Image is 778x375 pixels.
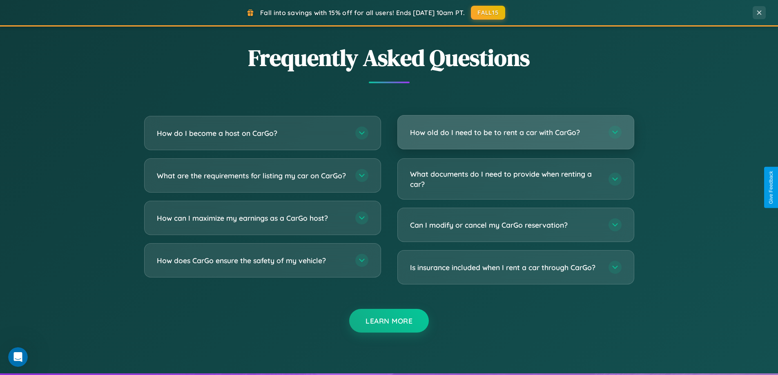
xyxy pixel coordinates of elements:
[410,169,600,189] h3: What documents do I need to provide when renting a car?
[410,127,600,138] h3: How old do I need to be to rent a car with CarGo?
[157,255,347,266] h3: How does CarGo ensure the safety of my vehicle?
[349,309,429,333] button: Learn More
[471,6,505,20] button: FALL15
[157,213,347,223] h3: How can I maximize my earnings as a CarGo host?
[8,347,28,367] iframe: Intercom live chat
[260,9,465,17] span: Fall into savings with 15% off for all users! Ends [DATE] 10am PT.
[768,171,774,204] div: Give Feedback
[410,220,600,230] h3: Can I modify or cancel my CarGo reservation?
[157,128,347,138] h3: How do I become a host on CarGo?
[157,171,347,181] h3: What are the requirements for listing my car on CarGo?
[144,42,634,73] h2: Frequently Asked Questions
[410,262,600,273] h3: Is insurance included when I rent a car through CarGo?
